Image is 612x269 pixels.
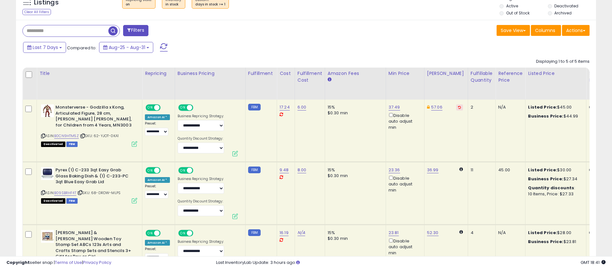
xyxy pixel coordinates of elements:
div: Amazon AI * [145,114,170,120]
div: 2 [471,104,490,110]
div: N/A [498,104,520,110]
button: Last 7 Days [23,42,66,53]
a: 8.00 [298,167,306,173]
div: [PERSON_NAME] [427,70,465,77]
a: 23.36 [389,167,400,173]
div: 11 [471,167,490,173]
div: Disable auto adjust min [389,112,419,130]
div: seller snap | | [6,260,111,266]
label: Active [506,3,518,9]
span: OFF [160,231,170,236]
div: 45.00 [498,167,520,173]
button: Actions [562,25,590,36]
small: FBM [248,104,261,110]
span: OFF [192,105,202,110]
b: Monsterverse - Godzilla x Kong, Articulated Figure, 28 cm, [PERSON_NAME] [PERSON_NAME], for Child... [55,104,133,130]
div: N/A [498,230,520,236]
div: Disable auto adjust min [389,237,419,256]
div: Preset: [145,184,170,199]
small: FBM [248,167,261,173]
div: $45.00 [528,104,581,110]
button: Aug-25 - Aug-31 [99,42,153,53]
button: Columns [531,25,561,36]
div: $30.00 [528,167,581,173]
span: ON [179,105,187,110]
label: Business Repricing Strategy: [178,177,224,181]
div: Preset: [145,247,170,261]
span: OFF [160,168,170,173]
label: Deactivated [554,3,578,9]
div: 15% [328,104,381,110]
span: All listings that are unavailable for purchase on Amazon for any reason other than out-of-stock [41,198,65,204]
b: Listed Price: [528,104,557,110]
div: Title [39,70,139,77]
span: ON [146,231,154,236]
label: Business Repricing Strategy: [178,240,224,244]
a: 52.30 [427,230,439,236]
div: Business Pricing [178,70,243,77]
label: Quantity Discount Strategy: [178,199,224,204]
div: ASIN: [41,104,137,146]
span: 2025-09-8 18:41 GMT [581,259,606,265]
a: 37.49 [389,104,400,110]
span: Columns [535,27,555,34]
div: Fulfillable Quantity [471,70,493,84]
span: ON [146,105,154,110]
div: Reference Price [498,70,523,84]
span: All listings that are unavailable for purchase on Amazon for any reason other than out-of-stock [41,142,65,147]
div: Listed Price [528,70,583,77]
div: : [528,185,581,191]
div: Disable auto adjust min [389,175,419,193]
a: 57.06 [431,104,442,110]
div: Fulfillment [248,70,274,77]
div: $0.30 min [328,173,381,179]
b: [PERSON_NAME] & [PERSON_NAME] Wooden Toy Stamp Set ABCs 123s Arts and Crafts Stamp Sets and Stenc... [55,230,133,261]
div: Clear All Filters [22,9,51,15]
span: | SKU: 62-YJOT-0KA1 [80,133,119,138]
div: Cost [280,70,292,77]
div: Amazon AI * [145,177,170,183]
label: Out of Stock [506,10,530,16]
label: Archived [554,10,572,16]
div: $23.81 [528,239,581,245]
label: Quantity Discount Strategy: [178,136,224,141]
div: Fulfillment Cost [298,70,322,84]
span: ON [146,168,154,173]
a: B0CN9HTM5Z [54,133,79,139]
a: 36.99 [427,167,439,173]
small: FBM [248,229,261,236]
span: ON [179,168,187,173]
div: 15% [328,230,381,236]
label: Business Repricing Strategy: [178,114,224,118]
span: OFF [192,168,202,173]
div: $28.00 [528,230,581,236]
div: $0.30 min [328,236,381,241]
a: Terms of Use [55,259,82,265]
a: Privacy Policy [83,259,111,265]
b: Business Price: [528,113,563,119]
img: 51pKtZIutWL._SL40_.jpg [41,230,54,243]
span: OFF [192,231,202,236]
small: Amazon Fees. [328,77,331,83]
div: $44.99 [528,113,581,119]
span: OFF [160,105,170,110]
a: 23.81 [389,230,399,236]
a: N/A [298,230,305,236]
strong: Copyright [6,259,30,265]
div: 4 [471,230,490,236]
div: on [126,2,152,7]
b: Quantity discounts [528,185,574,191]
span: FBM [66,198,78,204]
div: 0.00 [589,104,599,110]
span: FBM [66,142,78,147]
button: Filters [123,25,148,36]
div: Repricing [145,70,172,77]
div: 15% [328,167,381,173]
div: 0.00 [589,167,599,173]
div: Ship Price [589,70,602,84]
div: 10 Items, Price: $27.33 [528,191,581,197]
span: Compared to: [67,45,96,51]
a: 16.19 [280,230,289,236]
div: $27.34 [528,176,581,182]
span: ON [179,231,187,236]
